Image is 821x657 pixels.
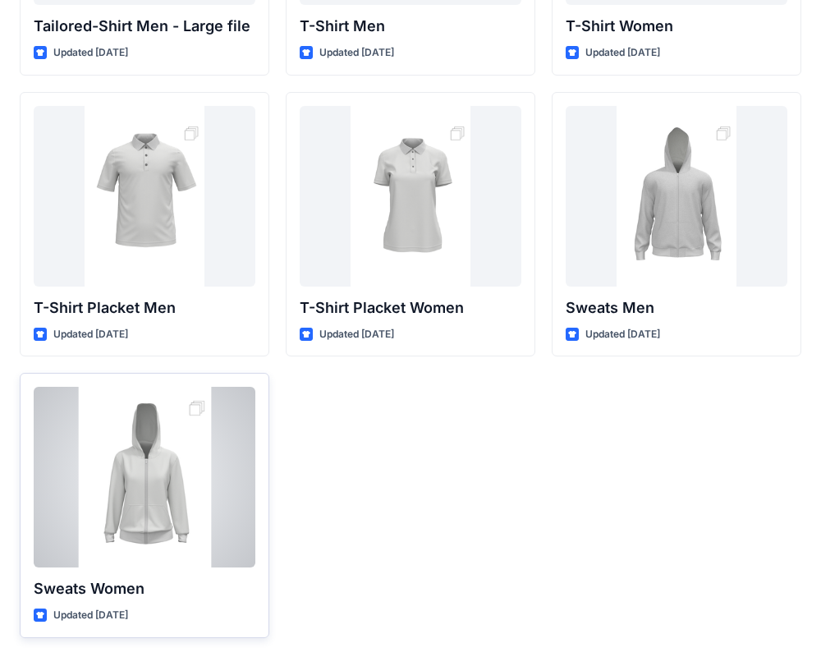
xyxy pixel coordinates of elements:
[319,326,394,343] p: Updated [DATE]
[53,326,128,343] p: Updated [DATE]
[300,296,521,319] p: T-Shirt Placket Women
[319,44,394,62] p: Updated [DATE]
[34,106,255,287] a: T-Shirt Placket Men
[566,15,787,38] p: T-Shirt Women
[585,326,660,343] p: Updated [DATE]
[300,15,521,38] p: T-Shirt Men
[53,607,128,624] p: Updated [DATE]
[34,296,255,319] p: T-Shirt Placket Men
[566,106,787,287] a: Sweats Men
[34,15,255,38] p: Tailored-Shirt Men - Large file
[300,106,521,287] a: T-Shirt Placket Women
[34,387,255,567] a: Sweats Women
[566,296,787,319] p: Sweats Men
[34,577,255,600] p: Sweats Women
[53,44,128,62] p: Updated [DATE]
[585,44,660,62] p: Updated [DATE]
